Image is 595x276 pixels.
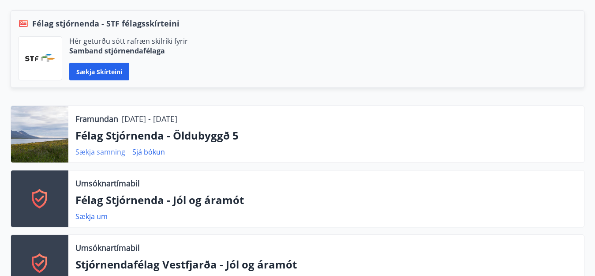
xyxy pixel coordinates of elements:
p: Félag Stjórnenda - Jól og áramót [75,193,577,208]
p: Hér geturðu sótt rafræn skilríki fyrir [69,36,188,46]
p: Framundan [75,113,118,125]
p: Umsóknartímabil [75,178,140,189]
img: vjCaq2fThgY3EUYqSgpjEiBg6WP39ov69hlhuPVN.png [25,54,55,62]
a: Sjá bókun [132,147,165,157]
p: Félag Stjórnenda - Öldubyggð 5 [75,128,577,143]
button: Sækja skírteini [69,63,129,80]
p: Samband stjórnendafélaga [69,46,188,56]
a: Sækja um [75,212,108,221]
a: Sækja samning [75,147,125,157]
span: Félag stjórnenda - STF félagsskírteini [32,18,180,29]
p: [DATE] - [DATE] [122,113,177,125]
p: Stjórnendafélag Vestfjarða - Jól og áramót [75,257,577,272]
p: Umsóknartímabil [75,242,140,253]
